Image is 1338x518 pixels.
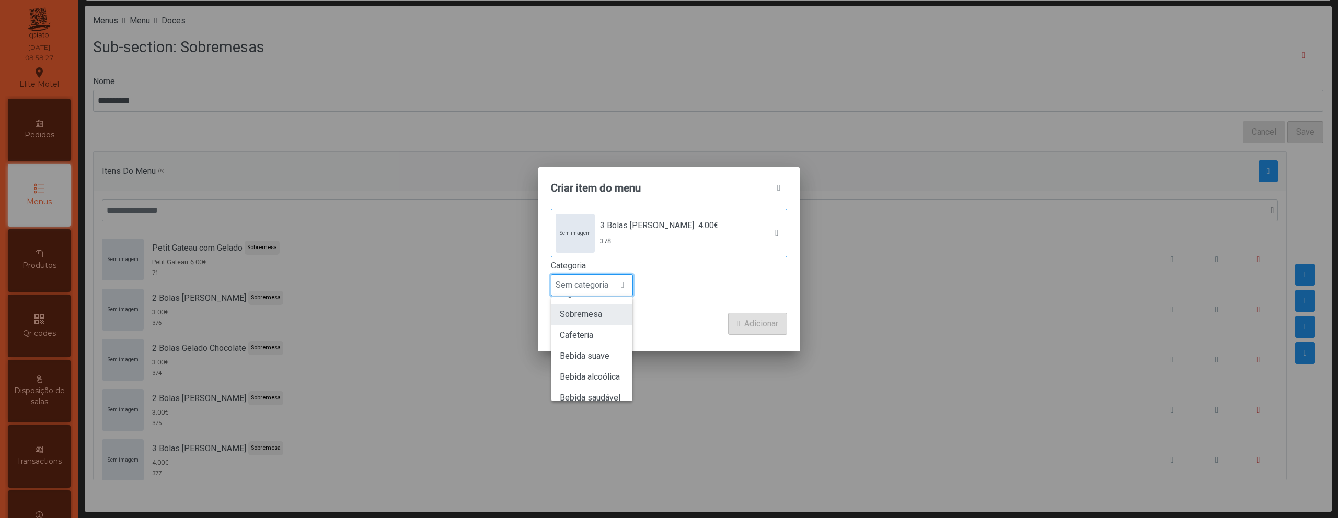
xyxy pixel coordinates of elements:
span: Bebida alcoólica [560,372,620,382]
span: 378 [600,236,611,246]
li: Sobremesa [551,304,632,325]
label: Categoria [551,260,787,272]
li: Bebida saudável [551,387,632,408]
span: Bebida suave [560,351,609,361]
li: Bebida suave [551,346,632,367]
span: 4.00€ [698,219,719,232]
li: Bebida alcoólica [551,367,632,387]
span: 3 Bolas [PERSON_NAME] [600,219,694,232]
span: Criar item do menu [551,180,641,196]
span: Sobremesa [560,309,602,319]
button: Cancelar [551,313,607,335]
li: Cafeteria [551,325,632,346]
span: Sem imagem [560,229,591,237]
span: Cafeteria [560,330,593,340]
span: Bebida saudável [560,393,620,403]
span: Sem categoria [551,275,613,296]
